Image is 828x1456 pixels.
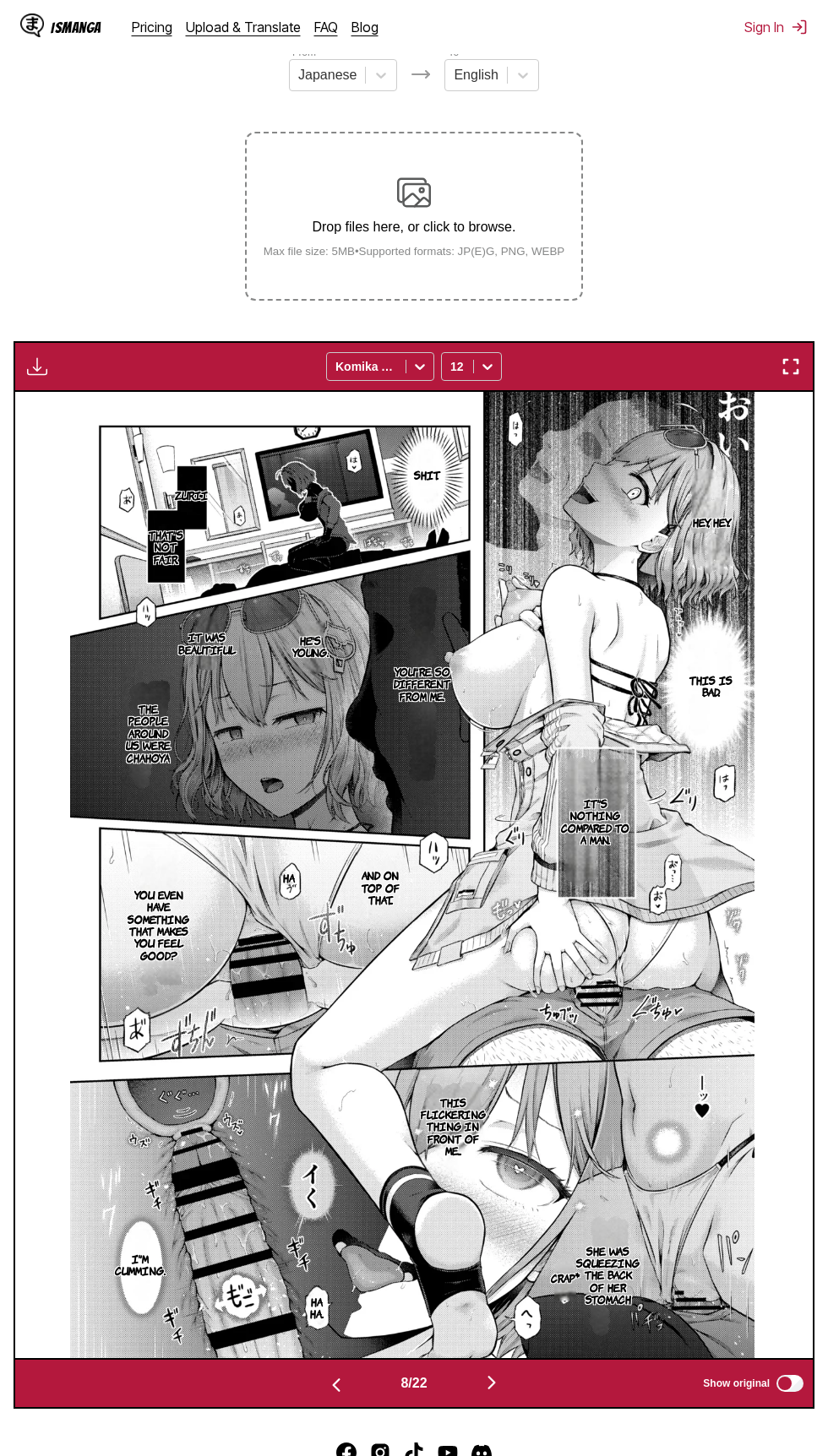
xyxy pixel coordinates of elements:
button: Sign In [744,19,808,35]
p: It's nothing compared to a man. [554,794,636,850]
p: I'm cumming. [112,1249,169,1280]
img: Sign out [791,19,808,35]
p: This flickering thing in front of me... [417,1093,489,1160]
p: He's young. [289,631,332,662]
img: Next page [482,1372,502,1393]
div: IsManga [51,19,101,35]
a: Upload & Translate [186,19,301,35]
p: Hey, hey. [689,513,733,531]
input: Show original [776,1375,803,1392]
span: 8 / 22 [400,1376,427,1391]
a: Pricing [132,19,172,35]
p: This is bad. [678,671,744,702]
p: You're so different from me. [390,662,454,705]
img: Languages icon [411,64,431,84]
img: IsManga Logo [20,14,44,37]
p: Drop files here, or click to browse. [250,220,579,235]
img: Previous page [326,1375,346,1395]
p: Crap* [547,1269,583,1287]
small: Max file size: 5MB • Supported formats: JP(E)G, PNG, WEBP [250,245,579,258]
p: Ha ha. [307,1292,327,1323]
p: Shit. [411,465,442,484]
p: Zurii [172,486,211,504]
p: And on top of that... [357,866,404,909]
p: It was beautiful [175,627,239,659]
a: Blog [351,19,379,35]
p: That's not fair. [145,525,187,568]
label: From [292,46,316,58]
span: Show original [703,1377,770,1389]
img: Download translated images [27,356,47,377]
p: You even have something that makes you feel good? [124,885,193,964]
p: She was squeezing the back of her stomach [573,1241,643,1309]
p: The people around us were chahoya [122,699,176,767]
label: To [448,46,459,58]
img: Manga Panel [70,392,755,1358]
img: Enter fullscreen [781,356,801,377]
a: FAQ [314,19,338,35]
p: Ha [280,868,298,887]
a: IsManga LogoIsManga [20,14,132,41]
